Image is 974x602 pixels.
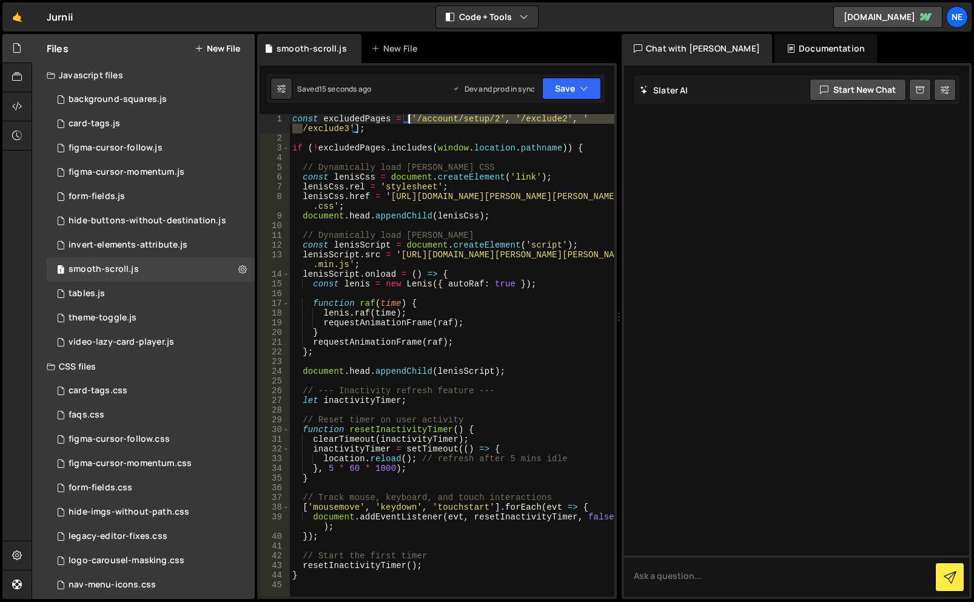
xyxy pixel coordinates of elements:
[260,415,290,425] div: 29
[277,42,347,55] div: smooth-scroll.js
[47,524,255,549] div: 16694/47139.css
[260,435,290,444] div: 31
[47,282,255,306] div: 16694/47250.js
[542,78,601,100] button: Save
[260,493,290,502] div: 37
[640,84,688,96] h2: Slater AI
[260,464,290,473] div: 34
[47,330,255,354] div: 16694/45896.js
[69,482,132,493] div: form-fields.css
[47,476,255,500] div: 16694/45748.css
[946,6,968,28] a: Ne
[260,425,290,435] div: 30
[260,318,290,328] div: 19
[69,167,184,178] div: figma-cursor-momentum.js
[260,483,290,493] div: 36
[260,367,290,376] div: 24
[297,84,371,94] div: Saved
[57,266,64,276] span: 1
[47,87,255,112] div: 16694/46977.js
[260,580,290,590] div: 45
[260,192,290,211] div: 8
[69,313,136,323] div: theme-toggle.js
[622,34,772,63] div: Chat with [PERSON_NAME]
[260,231,290,240] div: 11
[69,264,139,275] div: smooth-scroll.js
[47,427,255,451] div: 16694/46743.css
[69,410,104,421] div: faqs.css
[69,94,167,105] div: background-squares.js
[810,79,906,101] button: Start new chat
[47,10,73,24] div: Jurnii
[260,512,290,532] div: 39
[69,458,192,469] div: figma-cursor-momentum.css
[452,84,535,94] div: Dev and prod in sync
[2,2,32,32] a: 🤙
[47,184,255,209] div: 16694/45608.js
[260,221,290,231] div: 10
[47,257,255,282] div: 16694/45609.js
[371,42,422,55] div: New File
[47,136,255,160] div: 16694/46742.js
[319,84,371,94] div: 15 seconds ago
[260,289,290,299] div: 16
[260,473,290,483] div: 35
[47,160,255,184] div: 16694/47251.js
[260,250,290,269] div: 13
[260,444,290,454] div: 32
[69,215,226,226] div: hide-buttons-without-destination.js
[69,507,189,518] div: hide-imgs-without-path.css
[260,299,290,308] div: 17
[260,357,290,367] div: 23
[47,500,255,524] div: 16694/46846.css
[260,308,290,318] div: 18
[69,240,187,251] div: invert-elements-attribute.js
[32,354,255,379] div: CSS files
[260,396,290,405] div: 27
[32,63,255,87] div: Javascript files
[260,347,290,357] div: 22
[47,549,255,573] div: 16694/45729.css
[260,134,290,143] div: 2
[47,209,255,233] div: 16694/45914.js
[69,580,156,590] div: nav-menu-icons.css
[260,454,290,464] div: 33
[260,561,290,570] div: 43
[260,551,290,561] div: 42
[47,403,255,427] div: 16694/45746.css
[69,555,184,566] div: logo-carousel-masking.css
[260,153,290,163] div: 4
[47,233,255,257] div: 16694/46553.js
[47,306,255,330] div: 16694/45725.js
[69,385,127,396] div: card-tags.css
[260,405,290,415] div: 28
[260,386,290,396] div: 26
[260,532,290,541] div: 40
[47,573,255,597] div: 16694/46218.css
[774,34,877,63] div: Documentation
[260,211,290,221] div: 9
[260,279,290,289] div: 15
[47,112,255,136] div: 16694/46844.js
[260,337,290,347] div: 21
[260,269,290,279] div: 14
[260,328,290,337] div: 20
[260,541,290,551] div: 41
[260,143,290,153] div: 3
[69,143,163,154] div: figma-cursor-follow.js
[260,114,290,134] div: 1
[69,434,170,445] div: figma-cursor-follow.css
[47,42,69,55] h2: Files
[69,531,167,542] div: legacy-editor-fixes.css
[260,163,290,172] div: 5
[260,376,290,386] div: 25
[47,379,255,403] div: 16694/46845.css
[69,118,120,129] div: card-tags.js
[260,182,290,192] div: 7
[47,451,255,476] div: 16694/47252.css
[833,6,942,28] a: [DOMAIN_NAME]
[260,502,290,512] div: 38
[260,240,290,250] div: 12
[69,288,105,299] div: tables.js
